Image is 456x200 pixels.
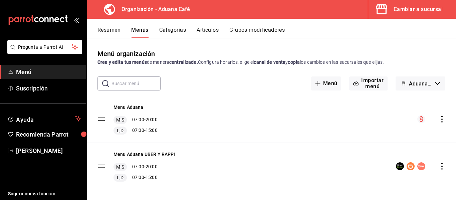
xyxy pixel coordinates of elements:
[115,164,126,170] span: M-S
[16,130,81,139] span: Recomienda Parrot
[16,84,81,93] span: Suscripción
[113,163,175,171] div: 07:00 - 20:00
[113,104,144,111] button: Menu Aduana
[8,190,81,197] span: Sugerir nueva función
[439,116,445,123] button: actions
[97,162,105,170] button: drag
[131,27,148,38] button: Menús
[7,40,82,54] button: Pregunta a Parrot AI
[113,151,175,158] button: Menu Aduana UBER Y RAPPI
[97,115,105,123] button: drag
[16,115,72,123] span: Ayuda
[73,17,79,23] button: open_drawer_menu
[113,127,158,135] div: 07:00 - 15:00
[97,27,121,38] button: Resumen
[116,5,190,13] h3: Organización - Aduana Café
[113,174,175,182] div: 07:00 - 15:00
[197,27,219,38] button: Artículos
[97,59,147,65] strong: Crea y edita tus menús
[254,59,285,65] strong: canal de venta
[97,49,155,59] div: Menú organización
[16,146,81,155] span: [PERSON_NAME]
[159,27,186,38] button: Categorías
[396,76,445,90] button: Aduana Café - Borrador
[116,127,125,134] span: L,D
[311,76,341,90] button: Menú
[229,27,285,38] button: Grupos modificadores
[111,77,161,90] input: Buscar menú
[16,67,81,76] span: Menú
[87,96,456,190] table: menu-maker-table
[288,59,300,65] strong: copia
[116,174,125,181] span: L,D
[97,59,445,66] div: de manera Configura horarios, elige el y los cambios en las sucursales que elijas.
[97,27,456,38] div: navigation tabs
[349,76,388,90] button: Importar menú
[439,163,445,170] button: actions
[113,116,158,124] div: 07:00 - 20:00
[169,59,198,65] strong: centralizada.
[115,117,126,123] span: M-S
[409,80,433,87] span: Aduana Café - Borrador
[18,44,72,51] span: Pregunta a Parrot AI
[5,48,82,55] a: Pregunta a Parrot AI
[394,5,443,14] div: Cambiar a sucursal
